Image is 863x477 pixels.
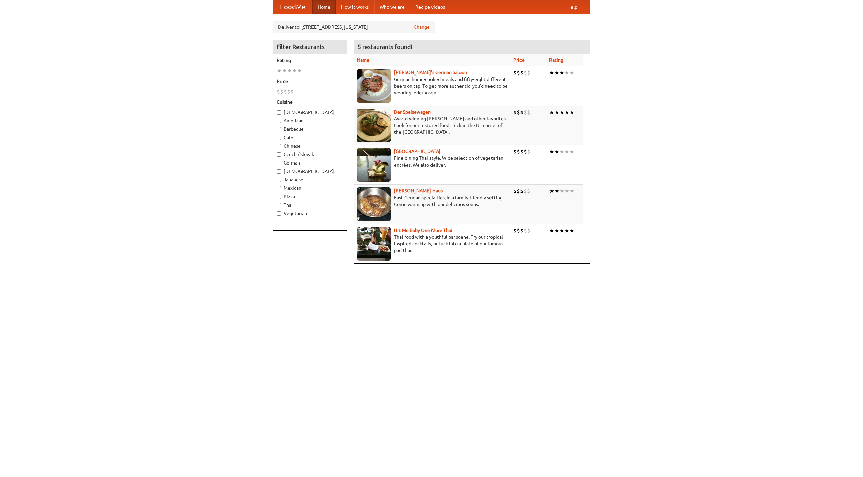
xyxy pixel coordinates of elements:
li: ★ [559,227,564,234]
input: Czech / Slovak [277,152,281,157]
li: $ [290,88,294,95]
img: babythai.jpg [357,227,391,261]
li: $ [527,69,530,77]
li: ★ [554,227,559,234]
li: ★ [559,109,564,116]
li: ★ [297,67,302,74]
input: Cafe [277,136,281,140]
img: satay.jpg [357,148,391,182]
label: Chinese [277,143,344,149]
a: [PERSON_NAME] Haus [394,188,443,193]
h4: Filter Restaurants [273,40,347,54]
label: Czech / Slovak [277,151,344,158]
li: ★ [549,227,554,234]
li: ★ [564,109,569,116]
li: $ [513,148,517,155]
li: ★ [559,187,564,195]
li: $ [520,227,524,234]
li: ★ [564,187,569,195]
li: $ [527,109,530,116]
input: Chinese [277,144,281,148]
a: FoodMe [273,0,312,14]
a: Help [562,0,583,14]
label: German [277,159,344,166]
label: Barbecue [277,126,344,132]
a: Who we are [374,0,410,14]
li: $ [520,187,524,195]
a: Home [312,0,336,14]
li: $ [524,109,527,116]
li: ★ [569,187,574,195]
label: [DEMOGRAPHIC_DATA] [277,109,344,116]
label: Pizza [277,193,344,200]
a: Der Speisewagen [394,109,431,115]
img: esthers.jpg [357,69,391,103]
h5: Price [277,78,344,85]
div: Deliver to: [STREET_ADDRESS][US_STATE] [273,21,435,33]
input: Barbecue [277,127,281,131]
a: [GEOGRAPHIC_DATA] [394,149,440,154]
li: ★ [554,187,559,195]
h5: Rating [277,57,344,64]
li: ★ [282,67,287,74]
label: Cafe [277,134,344,141]
li: ★ [554,69,559,77]
li: ★ [549,69,554,77]
li: ★ [549,148,554,155]
a: Name [357,57,369,63]
img: speisewagen.jpg [357,109,391,142]
li: ★ [564,148,569,155]
ng-pluralize: 5 restaurants found! [358,43,412,50]
li: ★ [292,67,297,74]
li: $ [517,109,520,116]
li: $ [517,187,520,195]
li: ★ [564,227,569,234]
li: $ [513,227,517,234]
li: ★ [549,109,554,116]
a: Price [513,57,525,63]
li: $ [517,69,520,77]
li: $ [524,148,527,155]
li: ★ [554,148,559,155]
li: $ [513,109,517,116]
p: East German specialties, in a family-friendly setting. Come warm up with our delicious soups. [357,194,508,208]
input: Japanese [277,178,281,182]
li: $ [527,227,530,234]
input: German [277,161,281,165]
a: [PERSON_NAME]'s German Saloon [394,70,467,75]
li: $ [280,88,284,95]
label: [DEMOGRAPHIC_DATA] [277,168,344,175]
a: Change [414,24,430,30]
li: ★ [287,67,292,74]
li: ★ [569,148,574,155]
li: ★ [569,109,574,116]
li: ★ [569,227,574,234]
a: Hit Me Baby One More Thai [394,228,452,233]
img: kohlhaus.jpg [357,187,391,221]
p: Thai food with a youthful bar scene. Try our tropical inspired cocktails, or tuck into a plate of... [357,234,508,254]
input: [DEMOGRAPHIC_DATA] [277,169,281,174]
li: $ [524,69,527,77]
label: Mexican [277,185,344,191]
a: Recipe videos [410,0,450,14]
li: $ [517,227,520,234]
input: Thai [277,203,281,207]
li: ★ [277,67,282,74]
li: $ [513,187,517,195]
input: American [277,119,281,123]
input: Vegetarian [277,211,281,216]
li: $ [527,187,530,195]
li: $ [520,69,524,77]
li: $ [517,148,520,155]
li: $ [527,148,530,155]
li: $ [287,88,290,95]
label: Thai [277,202,344,208]
p: Fine dining Thai-style. Wide selection of vegetarian entrées. We also deliver. [357,155,508,168]
input: [DEMOGRAPHIC_DATA] [277,110,281,115]
li: $ [520,109,524,116]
